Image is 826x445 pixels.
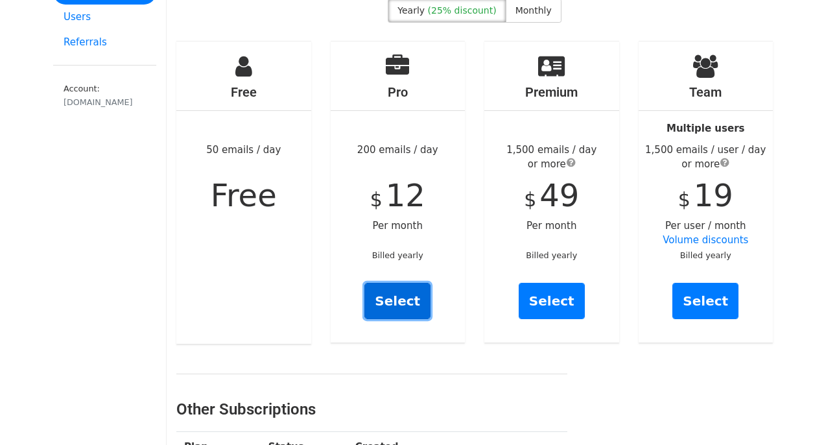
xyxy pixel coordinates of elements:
[539,177,579,213] span: 49
[680,250,731,260] small: Billed yearly
[176,400,567,419] h3: Other Subscriptions
[331,84,466,100] h4: Pro
[64,84,146,108] small: Account:
[667,123,744,134] strong: Multiple users
[672,283,738,319] a: Select
[515,5,552,16] span: Monthly
[397,5,425,16] span: Yearly
[484,143,619,172] div: 1,500 emails / day or more
[370,188,383,211] span: $
[484,42,619,343] div: Per month
[639,42,773,343] div: Per user / month
[64,96,146,108] div: [DOMAIN_NAME]
[176,42,311,344] div: 50 emails / day
[484,84,619,100] h4: Premium
[331,42,466,343] div: 200 emails / day Per month
[524,188,536,211] span: $
[372,250,423,260] small: Billed yearly
[53,5,156,30] a: Users
[211,177,277,213] span: Free
[678,188,690,211] span: $
[694,177,733,213] span: 19
[519,283,585,319] a: Select
[526,250,577,260] small: Billed yearly
[176,84,311,100] h4: Free
[364,283,431,319] a: Select
[761,383,826,445] iframe: Chat Widget
[639,143,773,172] div: 1,500 emails / user / day or more
[53,30,156,55] a: Referrals
[428,5,497,16] span: (25% discount)
[386,177,425,213] span: 12
[663,234,748,246] a: Volume discounts
[639,84,773,100] h4: Team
